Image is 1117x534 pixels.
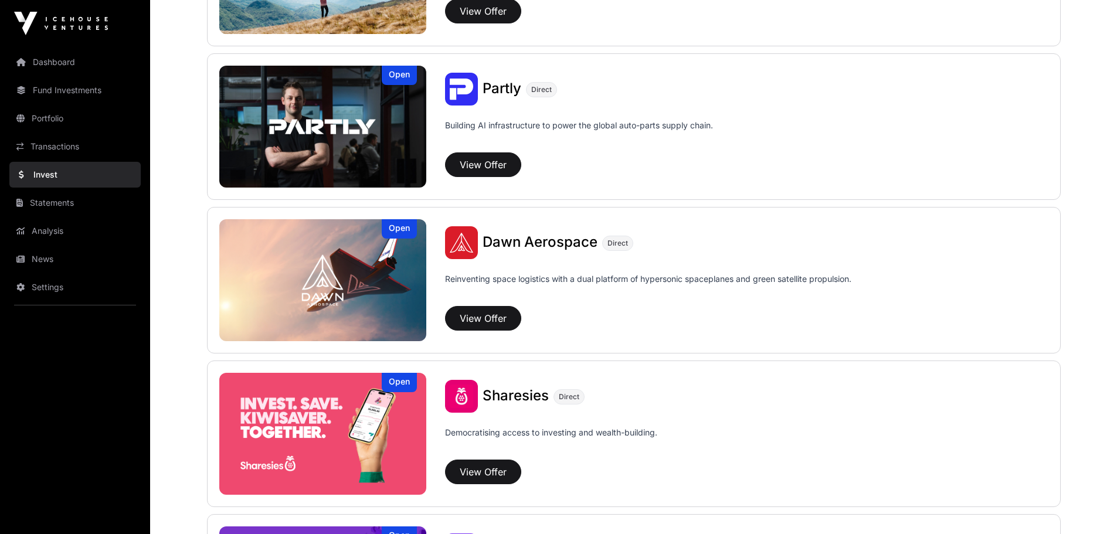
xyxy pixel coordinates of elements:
[1058,478,1117,534] iframe: Chat Widget
[382,66,417,85] div: Open
[219,219,427,341] a: Dawn AerospaceOpen
[483,81,521,97] a: Partly
[9,49,141,75] a: Dashboard
[219,66,427,188] img: Partly
[445,380,478,413] img: Sharesies
[14,12,108,35] img: Icehouse Ventures Logo
[219,66,427,188] a: PartlyOpen
[445,152,521,177] button: View Offer
[9,77,141,103] a: Fund Investments
[483,235,597,250] a: Dawn Aerospace
[483,389,549,404] a: Sharesies
[445,73,478,106] img: Partly
[9,246,141,272] a: News
[9,162,141,188] a: Invest
[483,233,597,250] span: Dawn Aerospace
[9,190,141,216] a: Statements
[445,427,657,455] p: Democratising access to investing and wealth-building.
[9,134,141,159] a: Transactions
[219,219,427,341] img: Dawn Aerospace
[445,226,478,259] img: Dawn Aerospace
[219,373,427,495] a: SharesiesOpen
[445,120,713,148] p: Building AI infrastructure to power the global auto-parts supply chain.
[9,218,141,244] a: Analysis
[483,80,521,97] span: Partly
[445,460,521,484] button: View Offer
[559,392,579,402] span: Direct
[219,373,427,495] img: Sharesies
[445,273,851,301] p: Reinventing space logistics with a dual platform of hypersonic spaceplanes and green satellite pr...
[382,219,417,239] div: Open
[9,274,141,300] a: Settings
[445,306,521,331] button: View Offer
[607,239,628,248] span: Direct
[531,85,552,94] span: Direct
[483,387,549,404] span: Sharesies
[382,373,417,392] div: Open
[9,106,141,131] a: Portfolio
